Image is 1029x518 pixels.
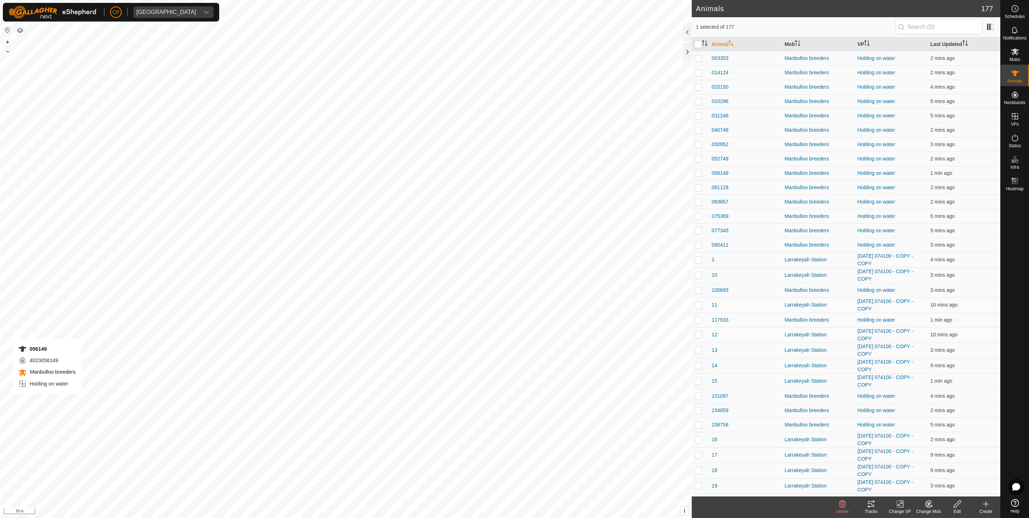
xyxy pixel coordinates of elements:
span: 1 selected of 177 [696,23,896,31]
span: 154659 [712,407,729,414]
span: 14 [712,362,718,369]
div: Larrakeyah Station [785,331,852,339]
span: 18 Aug 2025, 9:35 am [930,467,955,473]
span: 063657 [712,198,729,206]
span: 18 Aug 2025, 9:40 am [930,84,955,90]
a: Holding on water [857,407,895,413]
th: Animal [709,37,782,51]
span: 158758 [712,421,729,429]
a: Holding on water [857,317,895,323]
span: 18 Aug 2025, 9:39 am [930,228,955,233]
span: Help [1010,509,1019,513]
span: Manbulloo Station [133,6,199,18]
span: 117933 [712,316,729,324]
div: Manbulloo breeders [785,184,852,191]
span: 090411 [712,241,729,249]
span: Manbulloo breeders [28,369,75,375]
span: 18 Aug 2025, 9:39 am [930,393,955,399]
span: 11 [712,301,718,309]
a: Holding on water [857,228,895,233]
span: 18 Aug 2025, 9:38 am [930,422,955,428]
span: 18 Aug 2025, 9:40 am [930,483,955,489]
button: Map Layers [16,26,24,35]
div: Manbulloo breeders [785,83,852,91]
span: CP [112,9,119,16]
span: 014124 [712,69,729,76]
span: 18 Aug 2025, 9:34 am [930,363,955,368]
span: 077345 [712,227,729,234]
a: Holding on water [857,113,895,118]
div: Manbulloo breeders [785,407,852,414]
a: [DATE] 074100 - COPY - COPY [857,433,913,446]
div: Manbulloo breeders [785,155,852,163]
div: Create [972,508,1000,515]
span: 18 Aug 2025, 9:42 am [930,55,955,61]
a: Holding on water [857,84,895,90]
p-sorticon: Activate to sort [962,41,968,47]
th: VP [855,37,927,51]
div: Manbulloo breeders [785,392,852,400]
span: 18 Aug 2025, 9:42 am [930,170,952,176]
a: Holding on water [857,393,895,399]
button: + [3,38,12,46]
a: [DATE] 074100 - COPY - COPY [857,464,913,477]
span: 10 [712,271,718,279]
div: Manbulloo breeders [785,169,852,177]
span: 18 Aug 2025, 9:41 am [930,127,955,133]
div: Larrakeyah Station [785,346,852,354]
span: 18 Aug 2025, 9:42 am [930,378,952,384]
div: Manbulloo breeders [785,126,852,134]
div: Manbulloo breeders [785,241,852,249]
a: [DATE] 074100 - COPY - COPY [857,374,913,388]
a: [DATE] 074100 - COPY - COPY [857,448,913,462]
span: Delete [836,509,849,514]
div: Change Mob [914,508,943,515]
span: 100693 [712,286,729,294]
div: 4023056149 [18,356,75,365]
button: i [681,507,689,515]
span: Neckbands [1004,101,1025,105]
span: VPs [1011,122,1019,126]
div: Larrakeyah Station [785,451,852,459]
span: 18 Aug 2025, 9:34 am [930,452,955,458]
div: dropdown trigger [199,6,213,18]
span: Schedules [1005,14,1025,19]
a: Holding on water [857,170,895,176]
span: Notifications [1003,36,1026,40]
a: [DATE] 074100 - COPY - COPY [857,359,913,372]
span: 1 [712,256,715,263]
a: Holding on water [857,287,895,293]
div: Larrakeyah Station [785,467,852,474]
button: Reset Map [3,26,12,34]
a: [DATE] 074100 - COPY - COPY [857,253,913,266]
span: 18 Aug 2025, 9:41 am [930,199,955,205]
th: Mob [782,37,855,51]
span: 17 [712,451,718,459]
a: Holding on water [857,98,895,104]
a: [DATE] 074100 - COPY - COPY [857,479,913,493]
span: 061129 [712,184,729,191]
span: 151097 [712,392,729,400]
span: Heatmap [1006,187,1024,191]
div: Holding on water [18,380,75,388]
div: Edit [943,508,972,515]
p-sorticon: Activate to sort [728,41,734,47]
p-sorticon: Activate to sort [795,41,800,47]
a: Help [1001,496,1029,516]
div: Manbulloo breeders [785,198,852,206]
span: 18 Aug 2025, 9:38 am [930,213,955,219]
a: Contact Us [353,509,374,515]
span: 18 Aug 2025, 9:39 am [930,98,955,104]
div: Larrakeyah Station [785,256,852,263]
h2: Animals [696,4,981,13]
span: 18 Aug 2025, 9:41 am [930,437,955,442]
a: Holding on water [857,141,895,147]
a: Holding on water [857,70,895,75]
span: 18 Aug 2025, 9:40 am [930,347,955,353]
div: 056149 [18,345,75,353]
div: Change VP [885,508,914,515]
span: 18 Aug 2025, 9:41 am [930,156,955,162]
span: 18 Aug 2025, 9:41 am [930,185,955,190]
span: 19 [712,482,718,490]
button: – [3,47,12,56]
